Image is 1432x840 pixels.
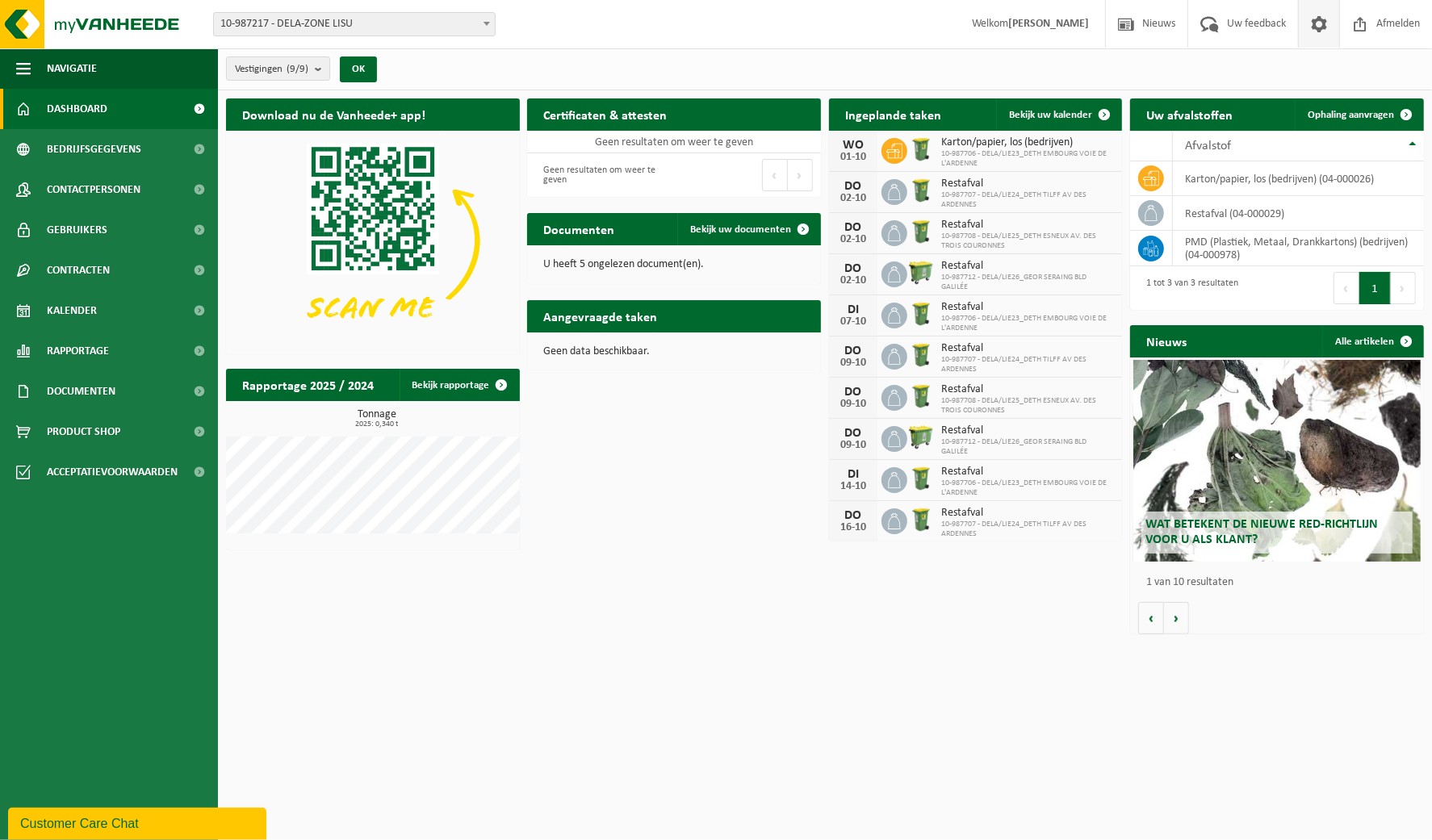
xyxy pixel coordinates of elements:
span: Ophaling aanvragen [1308,110,1394,120]
img: WB-0240-HPE-GN-50 [907,218,935,245]
span: 10-987708 - DELA/LIE25_DETH ESNEUX AV. DES TROIS COURONNES [941,396,1115,416]
span: Vestigingen [235,57,308,81]
div: 02-10 [837,234,869,245]
h2: Aangevraagde taken [527,300,673,332]
div: DO [837,427,869,440]
h2: Documenten [527,213,630,244]
td: karton/papier, los (bedrijven) (04-000026) [1173,161,1424,196]
span: Restafval [941,178,1115,190]
p: Geen data beschikbaar. [543,346,805,357]
button: OK [340,56,377,82]
span: Restafval [941,260,1115,273]
span: 10-987706 - DELA/LIE23_DETH EMBOURG VOIE DE L'ARDENNE [941,314,1115,333]
h2: Uw afvalstoffen [1130,98,1249,130]
img: WB-0660-HPE-GN-50 [907,259,935,286]
h2: Nieuws [1130,325,1203,357]
div: 09-10 [837,399,869,410]
div: Geen resultaten om weer te geven [535,157,666,193]
span: Bekijk uw documenten [690,224,791,235]
div: 01-10 [837,152,869,163]
span: Navigatie [47,48,97,89]
p: U heeft 5 ongelezen document(en). [543,259,805,270]
span: Wat betekent de nieuwe RED-richtlijn voor u als klant? [1145,518,1378,546]
div: DO [837,180,869,193]
span: Karton/papier, los (bedrijven) [941,136,1115,149]
span: 10-987712 - DELA/LIE26_GEOR SERAING BLD GALILÉE [941,437,1115,457]
span: Restafval [941,466,1115,479]
td: Geen resultaten om weer te geven [527,131,821,153]
count: (9/9) [287,64,308,74]
div: 1 tot 3 van 3 resultaten [1138,270,1238,306]
div: DO [837,221,869,234]
h2: Certificaten & attesten [527,98,683,130]
img: WB-0240-HPE-GN-50 [907,136,935,163]
span: Rapportage [47,331,109,371]
h3: Tonnage [234,409,520,428]
button: Next [788,159,813,191]
div: 16-10 [837,522,869,533]
span: 10-987708 - DELA/LIE25_DETH ESNEUX AV. DES TROIS COURONNES [941,232,1115,251]
span: Documenten [47,371,115,412]
img: WB-0240-HPE-GN-50 [907,300,935,328]
h2: Download nu de Vanheede+ app! [226,98,442,130]
img: WB-0240-HPE-GN-50 [907,382,935,410]
img: WB-0240-HPE-GN-50 [907,341,935,369]
span: 10-987707 - DELA/LIE24_DETH TILFF AV DES ARDENNES [941,355,1115,374]
span: Restafval [941,424,1115,437]
span: Bedrijfsgegevens [47,129,141,169]
span: Product Shop [47,412,120,452]
span: 10-987217 - DELA-ZONE LISU [213,12,496,36]
button: Vestigingen(9/9) [226,56,330,81]
div: 07-10 [837,316,869,328]
img: WB-0240-HPE-GN-50 [907,465,935,492]
span: Kalender [47,290,97,331]
div: 14-10 [837,481,869,492]
div: DI [837,468,869,481]
span: Contracten [47,250,110,290]
div: WO [837,139,869,152]
span: Restafval [941,219,1115,232]
img: WB-0240-HPE-GN-50 [907,177,935,204]
span: Restafval [941,507,1115,520]
a: Bekijk uw documenten [677,213,819,245]
span: 10-987706 - DELA/LIE23_DETH EMBOURG VOIE DE L'ARDENNE [941,149,1115,169]
span: 10-987712 - DELA/LIE26_GEOR SERAING BLD GALILÉE [941,273,1115,292]
span: Restafval [941,342,1115,355]
span: Bekijk uw kalender [1009,110,1092,120]
button: Previous [762,159,788,191]
button: 1 [1359,272,1391,304]
div: 02-10 [837,275,869,286]
div: DO [837,386,869,399]
button: Volgende [1164,602,1189,634]
div: DO [837,262,869,275]
div: 09-10 [837,440,869,451]
td: restafval (04-000029) [1173,196,1424,231]
div: 02-10 [837,193,869,204]
td: PMD (Plastiek, Metaal, Drankkartons) (bedrijven) (04-000978) [1173,231,1424,266]
iframe: chat widget [8,804,270,840]
img: WB-0660-HPE-GN-50 [907,424,935,451]
h2: Rapportage 2025 / 2024 [226,369,390,400]
span: 10-987707 - DELA/LIE24_DETH TILFF AV DES ARDENNES [941,520,1115,539]
span: Gebruikers [47,210,107,250]
div: DO [837,509,869,522]
img: WB-0240-HPE-GN-50 [907,506,935,533]
span: Acceptatievoorwaarden [47,452,178,492]
h2: Ingeplande taken [829,98,957,130]
span: Restafval [941,301,1115,314]
span: 10-987706 - DELA/LIE23_DETH EMBOURG VOIE DE L'ARDENNE [941,479,1115,498]
a: Bekijk uw kalender [996,98,1120,131]
strong: [PERSON_NAME] [1008,18,1089,30]
p: 1 van 10 resultaten [1146,577,1416,588]
a: Wat betekent de nieuwe RED-richtlijn voor u als klant? [1133,360,1421,562]
span: Contactpersonen [47,169,140,210]
img: Download de VHEPlus App [226,131,520,351]
div: DI [837,303,869,316]
a: Bekijk rapportage [400,369,518,401]
span: 2025: 0,340 t [234,420,520,428]
span: Restafval [941,383,1115,396]
a: Ophaling aanvragen [1295,98,1422,131]
span: Dashboard [47,89,107,129]
span: 10-987707 - DELA/LIE24_DETH TILFF AV DES ARDENNES [941,190,1115,210]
